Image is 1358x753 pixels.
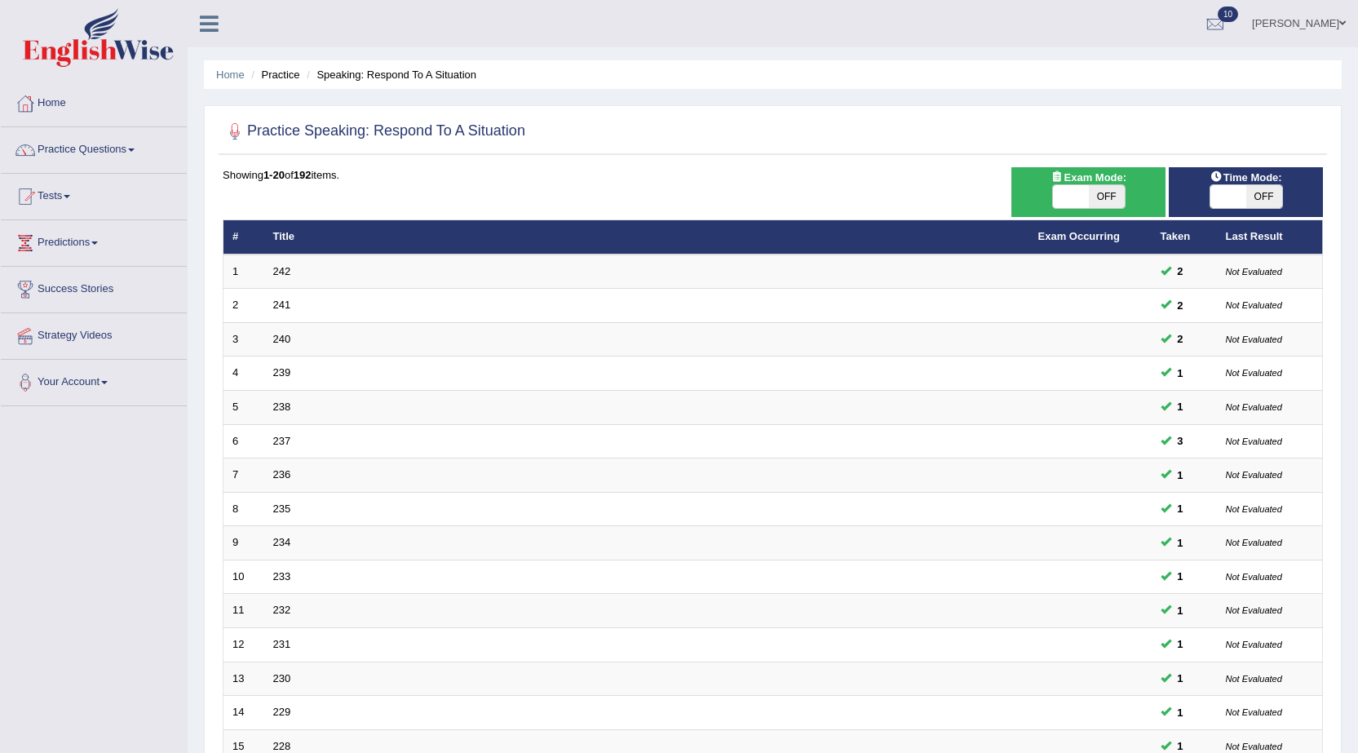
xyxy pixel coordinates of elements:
td: 5 [223,391,264,425]
small: Not Evaluated [1226,470,1282,480]
small: Not Evaluated [1226,707,1282,717]
a: 228 [273,740,291,752]
td: 7 [223,458,264,493]
span: You can still take this question [1171,365,1190,382]
a: Strategy Videos [1,313,187,354]
a: Exam Occurring [1038,230,1120,242]
td: 11 [223,594,264,628]
small: Not Evaluated [1226,605,1282,615]
td: 2 [223,289,264,323]
span: You can still take this question [1171,432,1190,450]
a: 240 [273,333,291,345]
small: Not Evaluated [1226,640,1282,649]
small: Not Evaluated [1226,674,1282,684]
td: 8 [223,492,264,526]
span: OFF [1089,185,1125,208]
small: Not Evaluated [1226,402,1282,412]
a: 229 [273,706,291,718]
small: Not Evaluated [1226,334,1282,344]
a: 230 [273,672,291,684]
span: You can still take this question [1171,263,1190,280]
span: You can still take this question [1171,398,1190,415]
a: 238 [273,401,291,413]
span: OFF [1246,185,1282,208]
th: Title [264,220,1029,255]
small: Not Evaluated [1226,504,1282,514]
a: Home [216,69,245,81]
td: 13 [223,662,264,696]
a: 236 [273,468,291,481]
small: Not Evaluated [1226,267,1282,277]
div: Showing of items. [223,167,1323,183]
a: Success Stories [1,267,187,308]
small: Not Evaluated [1226,436,1282,446]
a: 235 [273,503,291,515]
span: You can still take this question [1171,670,1190,687]
a: 231 [273,638,291,650]
a: Home [1,81,187,122]
small: Not Evaluated [1226,300,1282,310]
td: 4 [223,357,264,391]
span: You can still take this question [1171,330,1190,348]
b: 1-20 [263,169,285,181]
small: Not Evaluated [1226,742,1282,751]
td: 14 [223,696,264,730]
td: 1 [223,255,264,289]
span: Exam Mode: [1045,169,1133,186]
td: 9 [223,526,264,560]
small: Not Evaluated [1226,572,1282,582]
span: You can still take this question [1171,602,1190,619]
li: Speaking: Respond To A Situation [303,67,476,82]
span: You can still take this question [1171,467,1190,484]
span: You can still take this question [1171,297,1190,314]
td: 6 [223,424,264,458]
small: Not Evaluated [1226,368,1282,378]
th: Taken [1152,220,1217,255]
span: 10 [1218,7,1238,22]
a: Practice Questions [1,127,187,168]
span: You can still take this question [1171,568,1190,585]
td: 12 [223,627,264,662]
a: 232 [273,604,291,616]
a: 239 [273,366,291,379]
span: You can still take this question [1171,500,1190,517]
a: 234 [273,536,291,548]
th: Last Result [1217,220,1323,255]
li: Practice [247,67,299,82]
a: Your Account [1,360,187,401]
a: 241 [273,299,291,311]
span: You can still take this question [1171,704,1190,721]
a: 237 [273,435,291,447]
th: # [223,220,264,255]
a: 233 [273,570,291,582]
a: Predictions [1,220,187,261]
span: You can still take this question [1171,636,1190,653]
a: 242 [273,265,291,277]
td: 3 [223,322,264,357]
span: You can still take this question [1171,534,1190,551]
h2: Practice Speaking: Respond To A Situation [223,119,525,144]
b: 192 [294,169,312,181]
span: Time Mode: [1204,169,1289,186]
td: 10 [223,560,264,594]
a: Tests [1,174,187,215]
small: Not Evaluated [1226,538,1282,547]
div: Show exams occurring in exams [1011,167,1166,217]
